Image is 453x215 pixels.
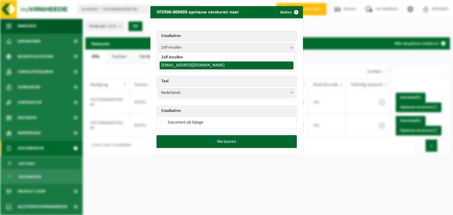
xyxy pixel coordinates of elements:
span: Nederlands [158,88,295,98]
button: Versturen [156,135,297,148]
li: [EMAIL_ADDRESS][DOMAIN_NAME] [160,61,293,69]
span: Nederlands [159,89,295,97]
label: Document als bijlage [159,118,203,127]
li: Zelf invullen [160,54,293,61]
th: Emailadres [157,31,297,42]
h2: VF2506-000403 opnieuw versturen naar [150,6,245,18]
button: Sluiten [275,6,302,18]
th: Taal [157,76,297,87]
th: Emailadres [157,106,297,117]
span: Zelf invullen [158,43,295,52]
span: Zelf invullen [159,43,295,52]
